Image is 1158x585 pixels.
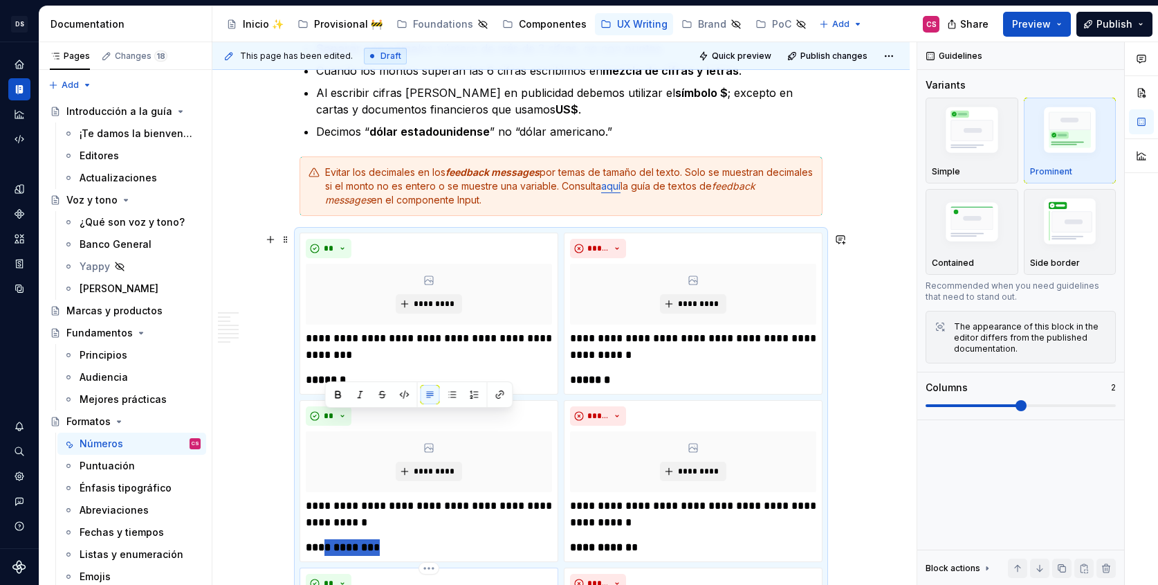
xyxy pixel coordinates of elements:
[80,149,119,163] div: Editores
[80,503,149,517] div: Abreviaciones
[316,84,822,118] p: Al escribir cifras [PERSON_NAME] en publicidad debemos utilizar el ; excepto en cartas y document...
[783,46,874,66] button: Publish changes
[11,16,28,33] div: DS
[1012,17,1051,31] span: Preview
[80,393,167,406] div: Mejores prácticas
[66,193,118,207] div: Voz y tono
[44,75,96,95] button: Add
[3,9,36,39] button: DS
[497,13,592,35] a: Componentes
[243,17,284,31] div: Inicio ✨
[926,189,1018,275] button: placeholderContained
[1111,382,1116,393] p: 2
[1030,166,1072,177] p: Prominent
[57,211,206,233] a: ¿Qué son voz y tono?
[603,64,739,78] strong: mezcla de cifras y letras
[57,455,206,477] a: Puntuación
[80,348,127,362] div: Principios
[325,180,758,206] em: feedback messages
[926,563,980,574] div: Block actions
[8,103,30,125] a: Analytics
[1076,12,1152,37] button: Publish
[57,123,206,145] a: ¡Te damos la bienvenida! 🚀
[154,51,167,62] span: 18
[80,260,110,273] div: Yappy
[57,145,206,167] a: Editores
[932,102,1012,163] img: placeholder
[8,228,30,250] div: Assets
[57,433,206,455] a: NúmerosCS
[391,13,494,35] a: Foundations
[80,215,185,229] div: ¿Qué son voz y tono?
[8,278,30,300] a: Data sources
[8,78,30,100] a: Documentation
[8,490,30,512] button: Contact support
[44,322,206,344] a: Fundamentos
[50,51,90,62] div: Pages
[57,521,206,543] a: Fechas y tiempos
[316,62,822,79] p: Cuando los montos superan las 6 cifras escribimos en .
[926,78,966,92] div: Variants
[80,481,172,495] div: Énfasis tipográfico
[80,282,158,296] div: [PERSON_NAME]
[8,53,30,75] a: Home
[595,13,673,35] a: UX Writing
[932,197,1012,251] img: placeholder
[695,46,778,66] button: Quick preview
[932,166,960,177] p: Simple
[617,17,668,31] div: UX Writing
[62,80,79,91] span: Add
[555,102,578,116] strong: US$
[8,440,30,462] button: Search ⌘K
[8,128,30,150] a: Code automation
[57,278,206,300] a: [PERSON_NAME]
[8,253,30,275] a: Storybook stories
[1030,102,1110,163] img: placeholder
[57,499,206,521] a: Abreviaciones
[926,280,1116,303] div: Recommended when you need guidelines that need to stand out.
[698,17,726,31] div: Brand
[926,381,968,395] div: Columns
[1096,17,1132,31] span: Publish
[926,19,937,30] div: CS
[66,326,133,340] div: Fundamentos
[815,15,867,34] button: Add
[772,17,791,31] div: PoC
[50,17,206,31] div: Documentation
[221,13,289,35] a: Inicio ✨
[314,17,383,31] div: Provisional 🚧
[8,178,30,200] div: Design tokens
[80,459,135,473] div: Puntuación
[960,17,989,31] span: Share
[80,127,194,141] div: ¡Te damos la bienvenida! 🚀
[66,304,163,318] div: Marcas y productos
[292,13,388,35] a: Provisional 🚧
[57,388,206,411] a: Mejores prácticas
[80,370,128,384] div: Audiencia
[80,171,157,185] div: Actualizaciones
[1024,189,1116,275] button: placeholderSide border
[832,19,849,30] span: Add
[115,51,167,62] div: Changes
[8,465,30,487] a: Settings
[80,237,151,251] div: Banco General
[57,233,206,255] a: Banco General
[380,51,401,62] span: Draft
[57,344,206,366] a: Principios
[57,167,206,189] a: Actualizaciones
[8,203,30,225] a: Components
[932,258,974,269] p: Contained
[12,560,26,574] svg: Supernova Logo
[8,415,30,438] button: Notifications
[57,543,206,566] a: Listas y enumeración
[240,51,353,62] span: This page has been edited.
[1003,12,1071,37] button: Preview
